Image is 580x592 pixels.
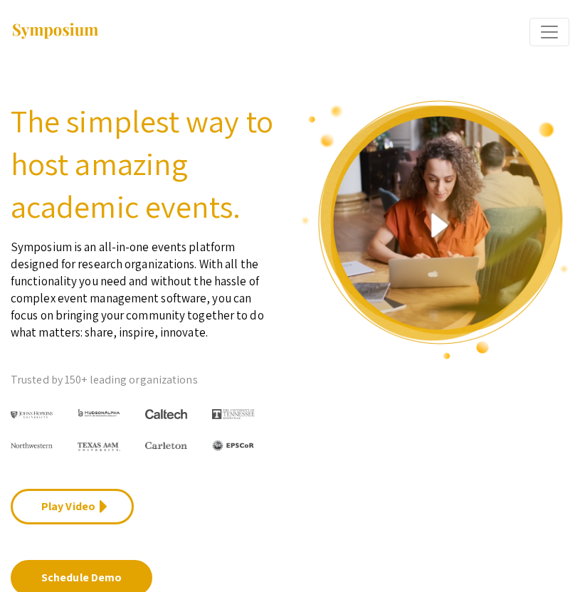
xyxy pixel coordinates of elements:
p: Symposium is an all-in-one events platform designed for research organizations. With all the func... [11,228,280,341]
p: Trusted by 150+ leading organizations [11,369,280,391]
button: Expand or Collapse Menu [529,18,569,46]
iframe: Chat [11,528,60,581]
img: The University of Tennessee [212,409,254,418]
img: Caltech [145,409,187,419]
a: Play Video [11,489,134,524]
img: Johns Hopkins University [11,411,53,418]
img: video overview of Symposium [301,100,570,360]
h2: The simplest way to host amazing academic events. [11,100,280,228]
img: Texas A&M University [78,443,120,451]
img: EPSCOR [212,440,254,451]
img: Carleton [145,442,187,449]
img: Symposium by ForagerOne [11,22,100,41]
img: HudsonAlpha [78,408,120,417]
img: Northwestern [11,443,53,448]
